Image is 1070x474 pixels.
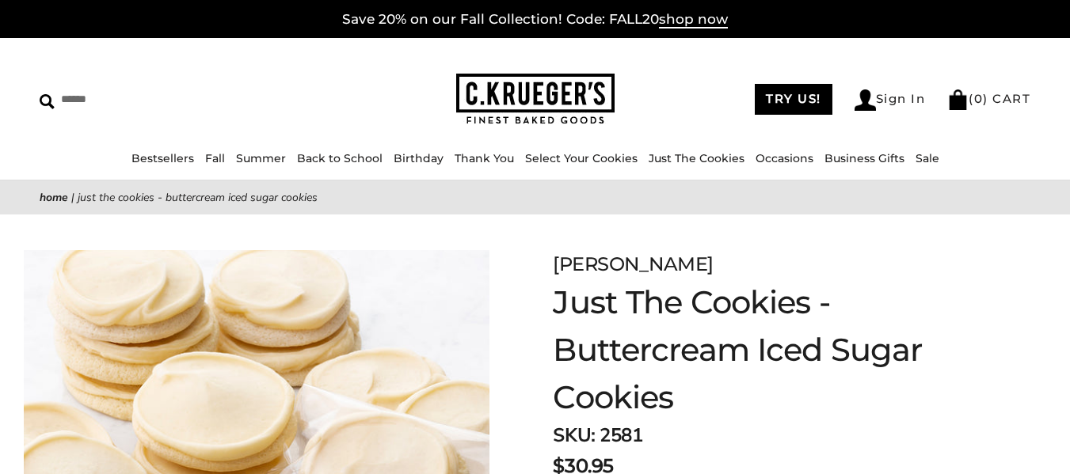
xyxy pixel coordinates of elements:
a: Home [40,190,68,205]
strong: SKU: [553,423,595,448]
a: Sale [916,151,939,165]
a: Occasions [756,151,813,165]
a: Business Gifts [824,151,904,165]
a: Summer [236,151,286,165]
img: Account [855,89,876,111]
img: C.KRUEGER'S [456,74,615,125]
div: [PERSON_NAME] [553,250,991,279]
a: Just The Cookies [649,151,744,165]
span: 2581 [600,423,642,448]
img: Bag [947,89,969,110]
a: (0) CART [947,91,1030,106]
a: TRY US! [755,84,832,115]
a: Save 20% on our Fall Collection! Code: FALL20shop now [342,11,728,28]
nav: breadcrumbs [40,188,1030,207]
h1: Just The Cookies - Buttercream Iced Sugar Cookies [553,279,991,421]
span: Just The Cookies - Buttercream Iced Sugar Cookies [78,190,318,205]
a: Birthday [394,151,444,165]
span: | [71,190,74,205]
input: Search [40,87,269,112]
a: Fall [205,151,225,165]
a: Back to School [297,151,383,165]
a: Bestsellers [131,151,194,165]
span: shop now [659,11,728,28]
img: Search [40,94,55,109]
a: Thank You [455,151,514,165]
a: Select Your Cookies [525,151,638,165]
span: 0 [974,91,984,106]
a: Sign In [855,89,926,111]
